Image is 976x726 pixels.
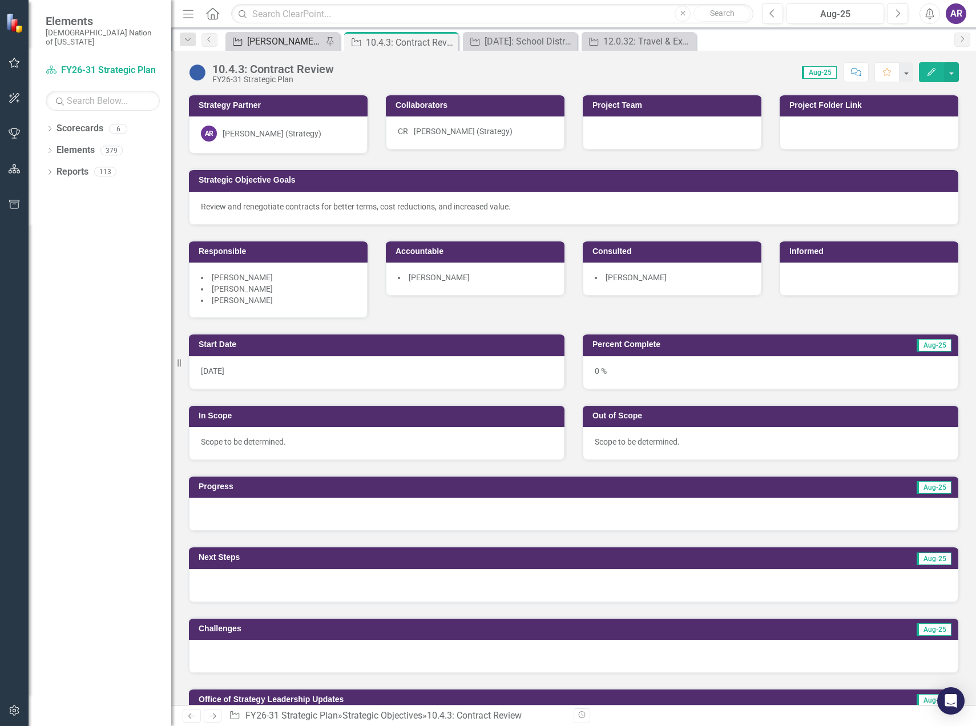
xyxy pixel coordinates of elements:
a: Scorecards [57,122,103,135]
a: Strategic Objectives [342,710,422,721]
div: 113 [94,167,116,177]
span: Aug-25 [917,481,951,494]
div: 0 % [583,356,958,389]
span: Aug-25 [917,694,951,707]
p: Scope to be determined. [595,436,946,447]
a: 12.0.32: Travel & Expense Management Process [584,34,693,49]
a: Elements [57,144,95,157]
span: Aug-25 [917,552,951,565]
h3: Progress [199,482,568,491]
a: [DATE]: School District Donation Appropriation [466,34,574,49]
a: [PERSON_NAME] SO's [228,34,322,49]
small: [DEMOGRAPHIC_DATA] Nation of [US_STATE] [46,28,160,47]
img: Not Started [188,63,207,82]
input: Search ClearPoint... [231,4,753,24]
input: Search Below... [46,91,160,111]
button: AR [946,3,966,24]
h3: Accountable [396,247,559,256]
h3: Percent Complete [592,340,828,349]
h3: Collaborators [396,101,559,110]
span: [DATE] [201,366,224,376]
div: Review and renegotiate contracts for better terms, cost reductions, and increased value. [201,201,946,212]
div: 10.4.3: Contract Review [212,63,334,75]
div: AR [201,126,217,142]
span: [PERSON_NAME] [409,273,470,282]
div: 10.4.3: Contract Review [427,710,522,721]
h3: Out of Scope [592,412,953,420]
h3: Strategic Objective Goals [199,176,953,184]
h3: In Scope [199,412,559,420]
h3: Challenges [199,624,608,633]
h3: Start Date [199,340,559,349]
button: Search [693,6,751,22]
span: Aug-25 [917,623,951,636]
h3: Strategy Partner [199,101,362,110]
span: Search [710,9,735,18]
div: 6 [109,124,127,134]
div: 12.0.32: Travel & Expense Management Process [603,34,693,49]
a: FY26-31 Strategic Plan [245,710,338,721]
div: [PERSON_NAME] SO's [247,34,322,49]
div: [DATE]: School District Donation Appropriation [485,34,574,49]
h3: Responsible [199,247,362,256]
span: [PERSON_NAME] [212,273,273,282]
h3: Next Steps [199,553,602,562]
div: 379 [100,146,123,155]
span: Elements [46,14,160,28]
div: FY26-31 Strategic Plan [212,75,334,84]
div: CR [398,126,408,137]
span: [PERSON_NAME] [212,284,273,293]
span: [PERSON_NAME] [212,296,273,305]
h3: Project Team [592,101,756,110]
span: [PERSON_NAME] [606,273,667,282]
div: Open Intercom Messenger [937,687,965,715]
div: » » [229,709,565,723]
div: [PERSON_NAME] (Strategy) [414,126,513,137]
h3: Consulted [592,247,756,256]
h3: Informed [789,247,953,256]
div: 10.4.3: Contract Review [366,35,455,50]
span: Aug-25 [802,66,837,79]
h3: Project Folder Link [789,101,953,110]
img: ClearPoint Strategy [6,13,26,33]
h3: Office of Strategy Leadership Updates [199,695,803,704]
div: Aug-25 [791,7,880,21]
a: FY26-31 Strategic Plan [46,64,160,77]
button: Aug-25 [787,3,884,24]
a: Reports [57,166,88,179]
span: Aug-25 [917,339,951,352]
p: Scope to be determined. [201,436,552,447]
div: [PERSON_NAME] (Strategy) [223,128,321,139]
